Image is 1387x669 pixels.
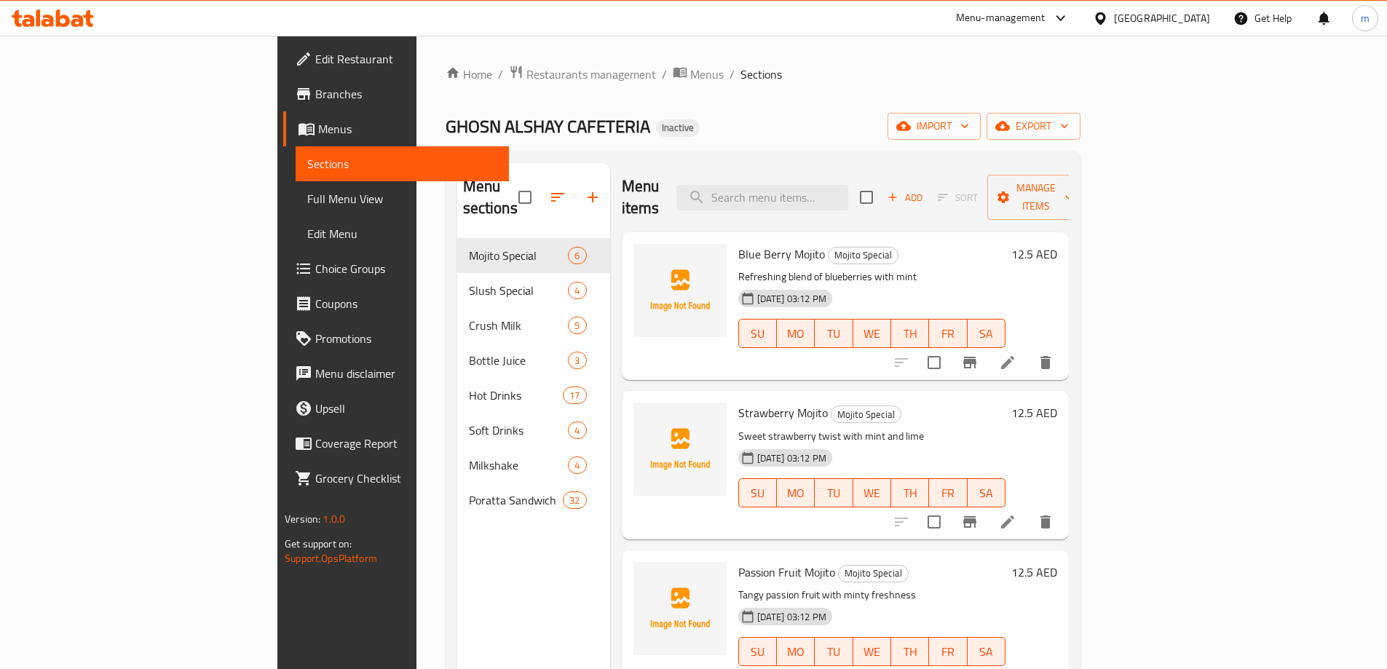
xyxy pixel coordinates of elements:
[469,282,569,299] span: Slush Special
[745,641,771,662] span: SU
[457,448,610,483] div: Milkshake4
[568,317,586,334] div: items
[928,186,987,209] span: Select section first
[777,319,815,348] button: MO
[851,182,882,213] span: Select section
[469,247,569,264] div: Mojito Special
[469,421,569,439] span: Soft Drinks
[656,119,700,137] div: Inactive
[307,225,497,242] span: Edit Menu
[446,65,1080,84] nav: breadcrumb
[457,238,610,273] div: Mojito Special6
[633,562,727,655] img: Passion Fruit Mojito
[285,549,377,568] a: Support.OpsPlatform
[307,190,497,207] span: Full Menu View
[1011,403,1057,423] h6: 12.5 AED
[815,478,853,507] button: TU
[673,65,724,84] a: Menus
[569,354,585,368] span: 3
[897,641,923,662] span: TH
[296,146,509,181] a: Sections
[999,513,1016,531] a: Edit menu item
[563,387,586,404] div: items
[315,470,497,487] span: Grocery Checklist
[469,387,564,404] div: Hot Drinks
[446,110,650,143] span: GHOSN ALSHAY CAFETERIA
[859,483,885,504] span: WE
[738,402,828,424] span: Strawberry Mojito
[751,292,832,306] span: [DATE] 03:12 PM
[568,421,586,439] div: items
[952,345,987,380] button: Branch-specific-item
[568,456,586,474] div: items
[283,356,509,391] a: Menu disclaimer
[569,249,585,263] span: 6
[569,459,585,472] span: 4
[738,561,835,583] span: Passion Fruit Mojito
[568,282,586,299] div: items
[283,426,509,461] a: Coverage Report
[690,66,724,83] span: Menus
[730,66,735,83] li: /
[469,456,569,474] span: Milkshake
[283,41,509,76] a: Edit Restaurant
[935,323,961,344] span: FR
[315,50,497,68] span: Edit Restaurant
[1028,345,1063,380] button: delete
[315,85,497,103] span: Branches
[315,295,497,312] span: Coupons
[283,251,509,286] a: Choice Groups
[897,483,923,504] span: TH
[569,424,585,438] span: 4
[956,9,1046,27] div: Menu-management
[891,478,929,507] button: TH
[283,286,509,321] a: Coupons
[1361,10,1370,26] span: m
[738,427,1005,446] p: Sweet strawberry twist with mint and lime
[929,637,967,666] button: FR
[838,565,909,582] div: Mojito Special
[540,180,575,215] span: Sort sections
[564,494,585,507] span: 32
[973,323,1000,344] span: SA
[283,76,509,111] a: Branches
[829,247,898,264] span: Mojito Special
[676,185,848,210] input: search
[973,641,1000,662] span: SA
[987,113,1080,140] button: export
[968,319,1005,348] button: SA
[859,323,885,344] span: WE
[633,403,727,496] img: Strawberry Mojito
[968,637,1005,666] button: SA
[285,510,320,529] span: Version:
[526,66,656,83] span: Restaurants management
[882,186,928,209] button: Add
[998,117,1069,135] span: export
[859,641,885,662] span: WE
[777,637,815,666] button: MO
[751,451,832,465] span: [DATE] 03:12 PM
[745,323,771,344] span: SU
[919,507,949,537] span: Select to update
[738,243,825,265] span: Blue Berry Mojito
[738,478,777,507] button: SU
[899,117,969,135] span: import
[821,483,847,504] span: TU
[952,504,987,539] button: Branch-specific-item
[815,319,853,348] button: TU
[509,65,656,84] a: Restaurants management
[897,323,923,344] span: TH
[888,113,981,140] button: import
[891,637,929,666] button: TH
[777,478,815,507] button: MO
[1028,504,1063,539] button: delete
[323,510,345,529] span: 1.0.0
[1011,244,1057,264] h6: 12.5 AED
[469,317,569,334] span: Crush Milk
[315,400,497,417] span: Upsell
[285,534,352,553] span: Get support on:
[283,461,509,496] a: Grocery Checklist
[633,244,727,337] img: Blue Berry Mojito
